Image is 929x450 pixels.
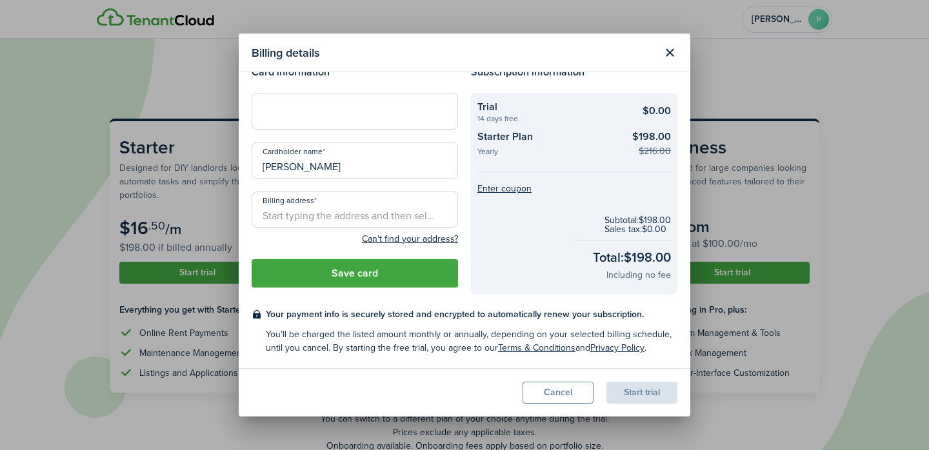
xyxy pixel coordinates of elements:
[252,64,458,80] h4: Card information
[477,184,532,193] button: Enter coupon
[523,382,594,404] button: Cancel
[477,99,623,115] checkout-summary-item-title: Trial
[252,259,458,288] button: Save card
[643,103,671,119] checkout-summary-item-main-price: $0.00
[498,341,575,355] a: Terms & Conditions
[471,64,677,80] h4: Subscription information
[260,105,450,117] iframe: Secure card payment input frame
[606,268,671,282] checkout-total-secondary: Including no fee
[639,144,671,158] checkout-summary-item-old-price: $216.00
[477,148,623,159] checkout-summary-item-description: Yearly
[477,129,623,148] checkout-summary-item-title: Starter Plan
[266,308,677,321] checkout-terms-main: Your payment info is securely stored and encrypted to automatically renew your subscription.
[604,225,671,234] checkout-subtotal-item: Sales tax: $0.00
[362,233,458,246] button: Can't find your address?
[590,341,644,355] a: Privacy Policy
[266,328,677,355] checkout-terms-secondary: You'll be charged the listed amount monthly or annually, depending on your selected billing sched...
[252,191,458,228] input: Start typing the address and then select from the dropdown
[604,216,671,225] checkout-subtotal-item: Subtotal: $198.00
[252,40,655,65] modal-title: Billing details
[632,129,671,144] checkout-summary-item-main-price: $198.00
[659,42,681,64] button: Close modal
[477,115,623,122] checkout-summary-item-description: 14 days free
[593,248,671,267] checkout-total-main: Total: $198.00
